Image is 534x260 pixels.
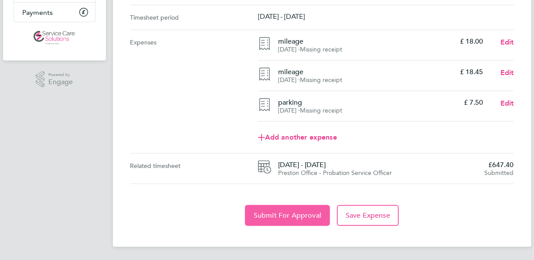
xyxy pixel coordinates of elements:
[278,98,457,107] h4: parking
[484,161,514,169] span: £647.40
[278,161,478,169] span: [DATE] - [DATE]
[300,107,342,114] span: Missing receipt
[23,8,53,17] span: Payments
[34,31,75,45] img: servicecare-logo-retina.png
[14,31,95,45] a: Go to home page
[500,68,514,78] a: Edit
[258,12,514,21] p: [DATE] - [DATE]
[258,134,337,141] span: Add another expense
[14,3,95,22] a: Payments
[278,68,453,76] h4: mileage
[258,161,514,177] a: [DATE] - [DATE]Preston Office - Probation Service Officer£647.40Submitted
[346,211,390,220] span: Save Expense
[130,161,258,177] div: Related timesheet
[278,169,392,177] span: Preston Office - Probation Service Officer
[48,79,73,86] span: Engage
[460,37,483,46] p: £ 18.00
[278,46,300,53] span: [DATE] ⋅
[278,76,300,84] span: [DATE] ⋅
[464,98,483,107] p: £ 7.50
[500,98,514,109] a: Edit
[36,71,73,88] a: Powered byEngage
[130,12,258,23] div: Timesheet period
[254,211,321,220] span: Submit For Approval
[300,76,342,84] span: Missing receipt
[500,37,514,48] a: Edit
[500,68,514,77] span: Edit
[484,169,514,177] span: Submitted
[337,205,399,226] button: Save Expense
[245,205,330,226] button: Submit For Approval
[500,99,514,107] span: Edit
[278,37,453,46] h4: mileage
[130,30,258,153] div: Expenses
[500,38,514,46] span: Edit
[278,107,300,114] span: [DATE] ⋅
[460,68,483,76] p: £ 18.45
[300,46,342,53] span: Missing receipt
[48,71,73,79] span: Powered by
[258,129,514,146] a: Add another expense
